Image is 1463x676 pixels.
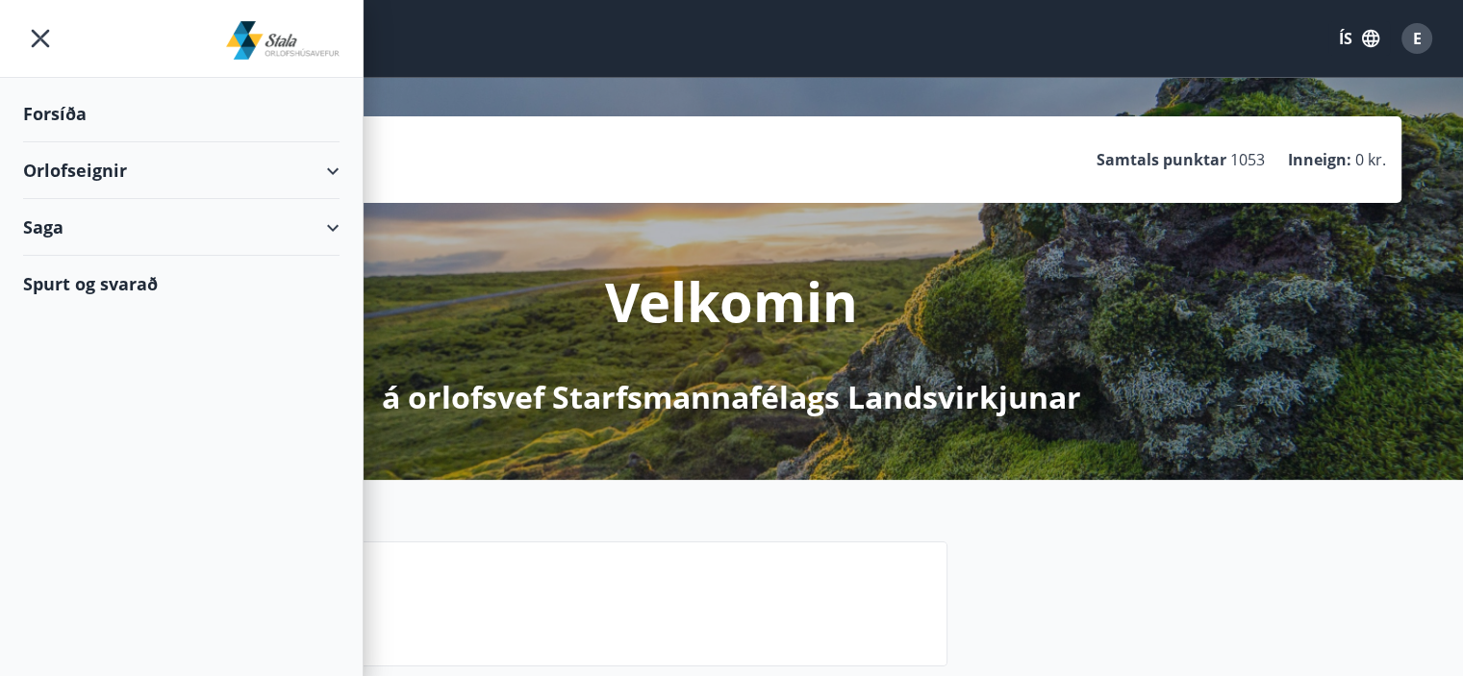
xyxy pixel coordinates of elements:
p: Velkomin [605,264,858,338]
span: 0 kr. [1355,149,1386,170]
span: E [1413,28,1422,49]
p: Inneign : [1288,149,1351,170]
span: 1053 [1230,149,1265,170]
p: Næstu helgi [204,590,931,623]
div: Forsíða [23,86,340,142]
p: Samtals punktar [1097,149,1226,170]
div: Spurt og svarað [23,256,340,312]
p: á orlofsvef Starfsmannafélags Landsvirkjunar [382,376,1081,418]
button: ÍS [1328,21,1390,56]
div: Saga [23,199,340,256]
button: menu [23,21,58,56]
img: union_logo [226,21,341,60]
div: Orlofseignir [23,142,340,199]
button: E [1394,15,1440,62]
